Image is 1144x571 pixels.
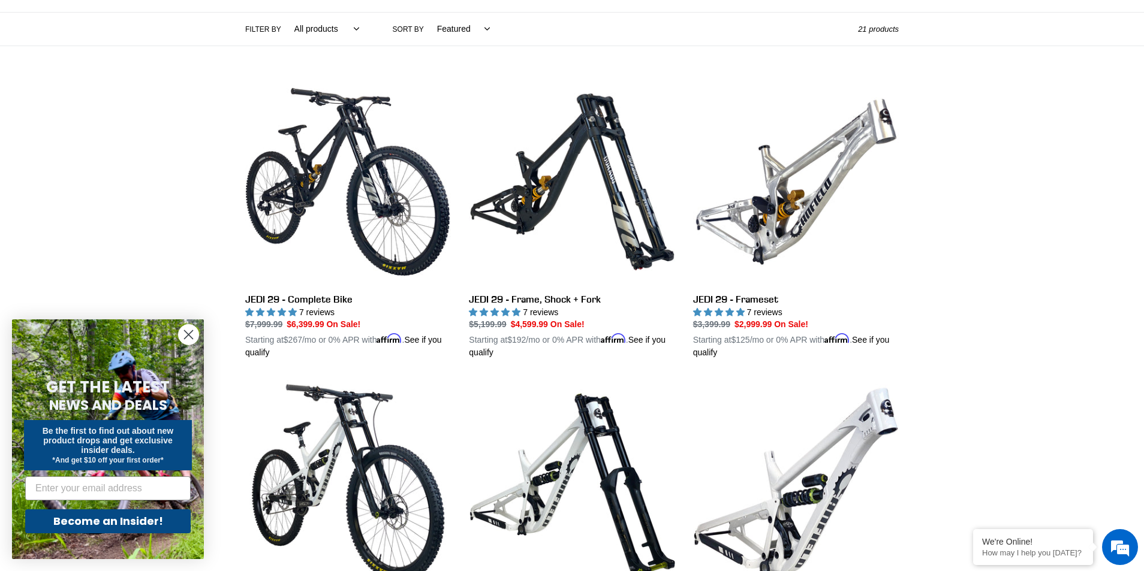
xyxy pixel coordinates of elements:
[25,509,191,533] button: Become an Insider!
[245,24,281,35] label: Filter by
[393,24,424,35] label: Sort by
[858,25,899,34] span: 21 products
[49,395,167,415] span: NEWS AND DEALS
[178,324,199,345] button: Close dialog
[46,376,170,398] span: GET THE LATEST
[52,456,163,464] span: *And get $10 off your first order*
[25,476,191,500] input: Enter your email address
[982,548,1084,557] p: How may I help you today?
[982,537,1084,546] div: We're Online!
[43,426,174,455] span: Be the first to find out about new product drops and get exclusive insider deals.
